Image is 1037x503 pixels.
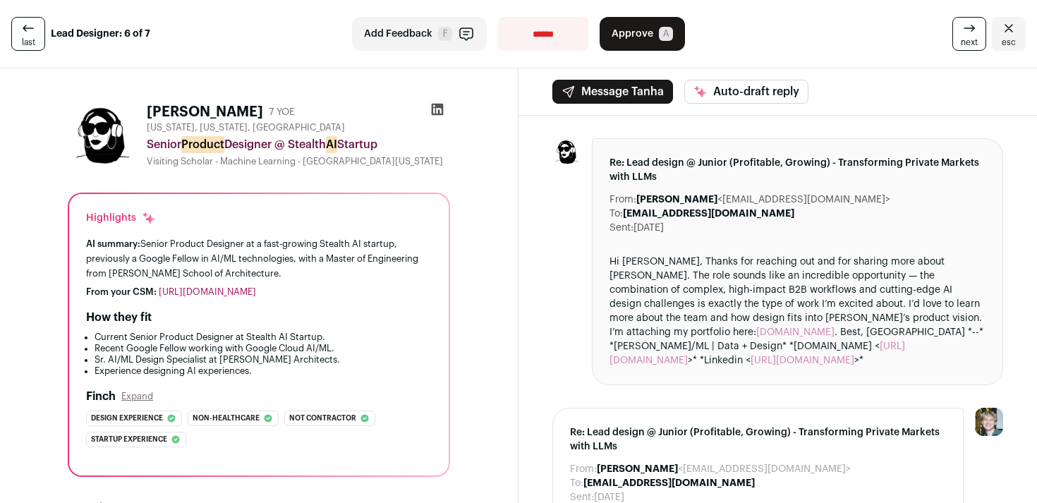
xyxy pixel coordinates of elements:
span: [US_STATE], [US_STATE], [GEOGRAPHIC_DATA] [147,122,345,133]
button: Expand [121,391,153,402]
a: last [11,17,45,51]
mark: Product [181,136,224,153]
span: Startup experience [91,432,167,447]
h2: Finch [86,388,116,405]
a: [URL][DOMAIN_NAME] [751,356,854,365]
span: next [961,37,978,48]
div: Visiting Scholar - Machine Learning - [GEOGRAPHIC_DATA][US_STATE] [147,156,450,167]
button: Auto-draft reply [684,80,808,104]
dt: To: [570,476,583,490]
button: Message Tanha [552,80,673,104]
span: Not contractor [289,411,356,425]
span: Approve [612,27,653,41]
img: 6494470-medium_jpg [975,408,1003,436]
li: Experience designing AI experiences. [95,365,432,377]
mark: AI [326,136,337,153]
span: Re: Lead design @ Junior (Profitable, Growing) - Transforming Private Markets with LLMs [570,425,946,454]
dd: [DATE] [633,221,664,235]
b: [PERSON_NAME] [636,195,717,205]
a: Close [992,17,1026,51]
li: Sr. AI/ML Design Specialist at [PERSON_NAME] Architects. [95,354,432,365]
button: Approve A [600,17,685,51]
div: Hi [PERSON_NAME], Thanks for reaching out and for sharing more about [PERSON_NAME]. The role soun... [610,255,986,368]
button: Add Feedback F [352,17,487,51]
dt: Sent: [610,221,633,235]
span: From your CSM: [86,287,157,296]
h2: How they fit [86,309,152,326]
dd: <[EMAIL_ADDRESS][DOMAIN_NAME]> [597,462,851,476]
span: Add Feedback [364,27,432,41]
a: [URL][DOMAIN_NAME] [159,287,256,296]
span: Re: Lead design @ Junior (Profitable, Growing) - Transforming Private Markets with LLMs [610,156,986,184]
a: next [952,17,986,51]
img: b5dac74eb8ee7e8fcde2cde17764b2fd67d799e919b42940ac331f883ec396df.jpg [552,138,581,166]
span: Design experience [91,411,163,425]
h1: [PERSON_NAME] [147,102,263,122]
div: Senior Designer @ Stealth Startup [147,136,450,153]
strong: Lead Designer: 6 of 7 [51,27,150,41]
dd: <[EMAIL_ADDRESS][DOMAIN_NAME]> [636,193,890,207]
span: Non-healthcare [193,411,260,425]
b: [PERSON_NAME] [597,464,678,474]
div: Highlights [86,211,156,225]
li: Current Senior Product Designer at Stealth AI Startup. [95,332,432,343]
div: 7 YOE [269,105,295,119]
span: esc [1002,37,1016,48]
div: Senior Product Designer at a fast-growing Stealth AI startup, previously a Google Fellow in AI/ML... [86,236,432,281]
li: Recent Google Fellow working with Google Cloud AI/ML. [95,343,432,354]
span: AI summary: [86,239,140,248]
span: F [438,27,452,41]
dt: From: [570,462,597,476]
dt: From: [610,193,636,207]
b: [EMAIL_ADDRESS][DOMAIN_NAME] [623,209,794,219]
a: [DOMAIN_NAME] [756,327,835,337]
dt: To: [610,207,623,221]
span: last [22,37,35,48]
span: A [659,27,673,41]
img: b5dac74eb8ee7e8fcde2cde17764b2fd67d799e919b42940ac331f883ec396df.jpg [68,102,135,170]
b: [EMAIL_ADDRESS][DOMAIN_NAME] [583,478,755,488]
